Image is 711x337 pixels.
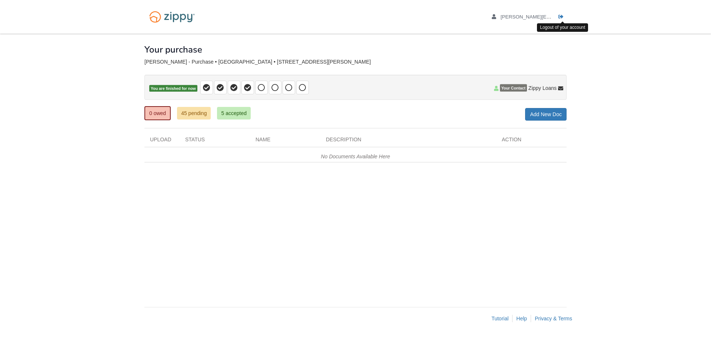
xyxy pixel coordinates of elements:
[525,108,567,121] a: Add New Doc
[528,84,557,92] span: Zippy Loans
[501,14,627,20] span: a.sheerin@me.com
[177,107,211,119] a: 45 pending
[149,85,197,92] span: You are finished for now
[496,136,567,147] div: Action
[558,14,567,21] a: Log out
[144,106,171,120] a: 0 owed
[321,154,390,159] em: No Documents Available Here
[500,84,527,92] span: Your Contact
[516,316,527,321] a: Help
[250,136,320,147] div: Name
[144,136,180,147] div: Upload
[320,136,496,147] div: Description
[144,45,202,54] h1: Your purchase
[537,23,588,32] div: Logout of your account
[144,7,200,26] img: Logo
[491,316,508,321] a: Tutorial
[180,136,250,147] div: Status
[144,59,567,65] div: [PERSON_NAME] - Purchase • [GEOGRAPHIC_DATA] • [STREET_ADDRESS][PERSON_NAME]
[217,107,251,119] a: 5 accepted
[535,316,572,321] a: Privacy & Terms
[492,14,627,21] a: edit profile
